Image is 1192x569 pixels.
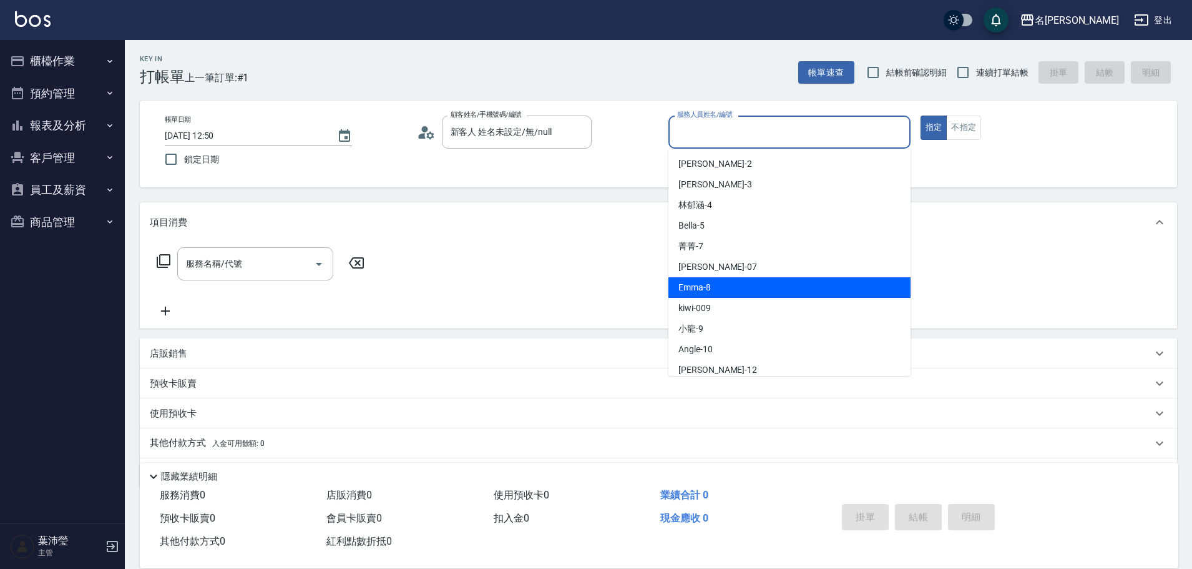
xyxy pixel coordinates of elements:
span: 入金可用餘額: 0 [212,439,265,448]
span: 結帳前確認明細 [886,66,947,79]
p: 預收卡販賣 [150,377,197,390]
span: 扣入金 0 [494,512,529,524]
span: 紅利點數折抵 0 [326,535,392,547]
span: Angle -10 [678,343,713,356]
p: 主管 [38,547,102,558]
div: 項目消費 [140,202,1177,242]
div: 店販銷售 [140,339,1177,369]
button: Choose date, selected date is 2025-09-24 [330,121,359,151]
button: 客戶管理 [5,142,120,174]
span: 預收卡販賣 0 [160,512,215,524]
p: 項目消費 [150,216,187,229]
button: 員工及薪資 [5,174,120,206]
span: 服務消費 0 [160,489,205,501]
button: Open [309,254,329,274]
button: 不指定 [946,116,981,140]
span: 鎖定日期 [184,153,219,166]
span: [PERSON_NAME] -12 [678,364,757,377]
h5: 葉沛瑩 [38,535,102,547]
button: 櫃檯作業 [5,45,120,77]
button: save [984,7,1009,32]
button: 指定 [921,116,947,140]
h3: 打帳單 [140,68,185,86]
span: 菁菁 -7 [678,240,703,253]
img: Person [10,534,35,559]
button: 帳單速查 [798,61,854,84]
span: kiwi -009 [678,302,711,315]
span: 使用預收卡 0 [494,489,549,501]
p: 隱藏業績明細 [161,470,217,483]
button: 名[PERSON_NAME] [1015,7,1124,33]
div: 其他付款方式入金可用餘額: 0 [140,428,1177,458]
h2: Key In [140,55,185,63]
div: 名[PERSON_NAME] [1035,12,1119,28]
p: 店販銷售 [150,347,187,360]
span: Bella -5 [678,219,705,232]
span: 上一筆訂單:#1 [185,70,249,86]
button: 登出 [1129,9,1177,32]
span: 其他付款方式 0 [160,535,225,547]
div: 使用預收卡 [140,398,1177,428]
span: 小龍 -9 [678,322,703,335]
button: 預約管理 [5,77,120,110]
span: Emma -8 [678,281,711,294]
span: 店販消費 0 [326,489,372,501]
span: 會員卡販賣 0 [326,512,382,524]
button: 報表及分析 [5,109,120,142]
label: 帳單日期 [165,115,191,124]
span: 林郁涵 -4 [678,199,712,212]
span: 現金應收 0 [660,512,708,524]
span: [PERSON_NAME] -3 [678,178,752,191]
p: 其他付款方式 [150,437,265,450]
button: 商品管理 [5,206,120,239]
label: 顧客姓名/手機號碼/編號 [451,110,522,119]
label: 服務人員姓名/編號 [677,110,732,119]
div: 備註及來源 [140,458,1177,488]
img: Logo [15,11,51,27]
span: [PERSON_NAME] -07 [678,260,757,274]
span: 連續打單結帳 [976,66,1028,79]
div: 預收卡販賣 [140,369,1177,398]
p: 使用預收卡 [150,407,197,420]
span: [PERSON_NAME] -2 [678,157,752,171]
input: YYYY/MM/DD hh:mm [165,126,325,146]
span: 業績合計 0 [660,489,708,501]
